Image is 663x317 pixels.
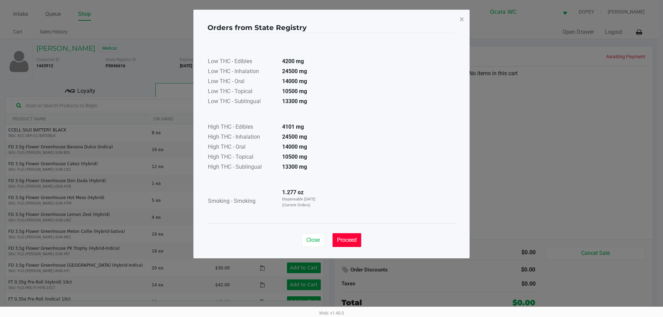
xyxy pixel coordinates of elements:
span: Proceed [337,237,357,243]
strong: 4200 mg [282,58,304,65]
span: × [460,14,464,24]
button: Close [454,10,470,29]
td: Low THC - Sublingual [208,97,277,107]
strong: 14000 mg [282,143,307,150]
strong: 4101 mg [282,123,304,130]
h4: Orders from State Registry [208,22,307,33]
strong: 13300 mg [282,98,307,105]
button: Close [302,233,324,247]
strong: 10500 mg [282,153,307,160]
td: Low THC - Edibles [208,57,277,67]
td: High THC - Oral [208,142,277,152]
td: Smoking - Smoking [208,188,277,215]
td: High THC - Topical [208,152,277,162]
strong: 14000 mg [282,78,307,85]
td: Low THC - Oral [208,77,277,87]
strong: 24500 mg [282,133,307,140]
td: Low THC - Inhalation [208,67,277,77]
p: Dispensable [DATE] (Current Orders) [282,197,319,208]
span: Web: v1.40.0 [319,310,344,316]
td: High THC - Inhalation [208,132,277,142]
td: Low THC - Topical [208,87,277,97]
strong: 24500 mg [282,68,307,75]
td: High THC - Edibles [208,122,277,132]
strong: 10500 mg [282,88,307,95]
td: High THC - Sublingual [208,162,277,172]
span: Close [306,237,320,243]
strong: 1.277 oz [282,189,304,196]
button: Proceed [333,233,361,247]
strong: 13300 mg [282,164,307,170]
